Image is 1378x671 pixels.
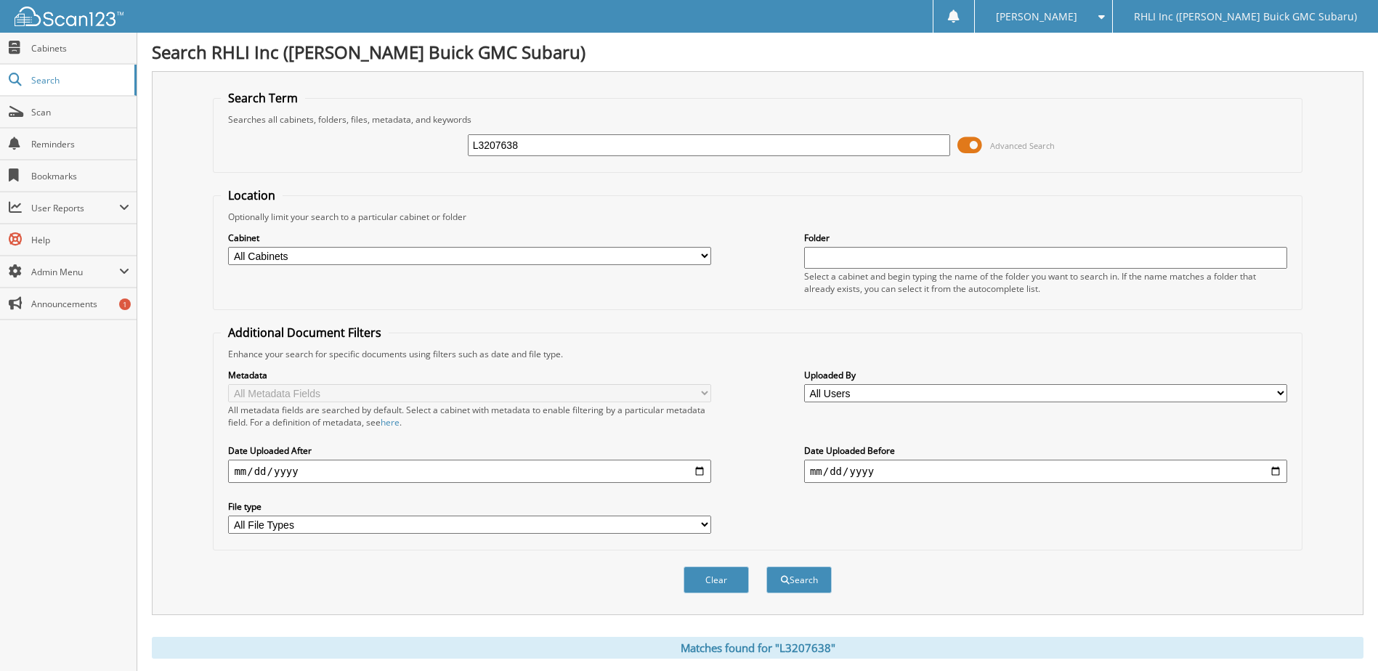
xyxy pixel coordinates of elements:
span: Announcements [31,298,129,310]
span: Scan [31,106,129,118]
button: Clear [684,566,749,593]
label: Date Uploaded After [228,444,711,457]
div: Optionally limit your search to a particular cabinet or folder [221,211,1294,223]
span: [PERSON_NAME] [996,12,1077,21]
label: Uploaded By [804,369,1287,381]
span: Bookmarks [31,170,129,182]
span: RHLI Inc ([PERSON_NAME] Buick GMC Subaru) [1134,12,1357,21]
label: Date Uploaded Before [804,444,1287,457]
a: here [381,416,400,428]
span: Help [31,234,129,246]
legend: Additional Document Filters [221,325,389,341]
span: Cabinets [31,42,129,54]
div: 1 [119,298,131,310]
div: Select a cabinet and begin typing the name of the folder you want to search in. If the name match... [804,270,1287,295]
span: Advanced Search [990,140,1055,151]
span: Admin Menu [31,266,119,278]
img: scan123-logo-white.svg [15,7,123,26]
label: Metadata [228,369,711,381]
label: Folder [804,232,1287,244]
span: Search [31,74,127,86]
button: Search [766,566,832,593]
legend: Location [221,187,283,203]
input: start [228,460,711,483]
h1: Search RHLI Inc ([PERSON_NAME] Buick GMC Subaru) [152,40,1363,64]
span: User Reports [31,202,119,214]
div: Matches found for "L3207638" [152,637,1363,659]
span: Reminders [31,138,129,150]
div: Enhance your search for specific documents using filters such as date and file type. [221,348,1294,360]
div: Searches all cabinets, folders, files, metadata, and keywords [221,113,1294,126]
legend: Search Term [221,90,305,106]
label: Cabinet [228,232,711,244]
label: File type [228,500,711,513]
div: All metadata fields are searched by default. Select a cabinet with metadata to enable filtering b... [228,404,711,428]
input: end [804,460,1287,483]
